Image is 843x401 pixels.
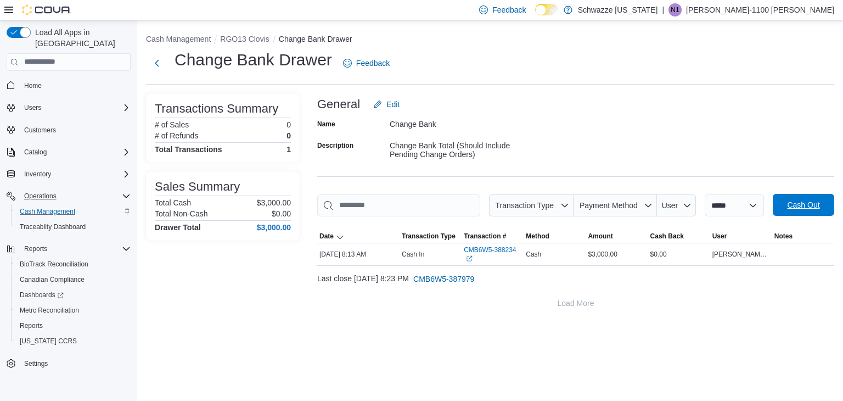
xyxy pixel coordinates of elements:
[20,168,55,181] button: Inventory
[462,230,524,243] button: Transaction #
[11,272,135,287] button: Canadian Compliance
[257,198,291,207] p: $3,000.00
[286,145,291,154] h4: 1
[24,192,57,200] span: Operations
[20,190,61,203] button: Operations
[272,209,291,218] p: $0.00
[648,248,710,261] div: $0.00
[386,99,400,110] span: Edit
[710,230,772,243] button: User
[220,35,269,43] button: RGO13 Clovis
[155,145,222,154] h4: Total Transactions
[20,124,60,137] a: Customers
[146,35,211,43] button: Cash Management
[668,3,682,16] div: Nathaniel-1100 Burciaga
[2,77,135,93] button: Home
[774,232,793,241] span: Notes
[155,102,278,115] h3: Transactions Summary
[317,248,400,261] div: [DATE] 8:13 AM
[15,319,131,332] span: Reports
[2,122,135,138] button: Customers
[15,220,90,233] a: Traceabilty Dashboard
[24,81,42,90] span: Home
[155,198,191,207] h6: Total Cash
[492,4,526,15] span: Feedback
[317,230,400,243] button: Date
[2,355,135,371] button: Settings
[11,287,135,303] a: Dashboards
[146,34,834,47] nav: An example of EuiBreadcrumbs
[369,93,404,115] button: Edit
[773,194,834,216] button: Cash Out
[20,260,88,269] span: BioTrack Reconciliation
[7,73,131,400] nav: Complex example
[20,101,131,114] span: Users
[20,357,52,370] a: Settings
[2,241,135,257] button: Reports
[20,146,51,159] button: Catalog
[24,170,51,179] span: Inventory
[146,52,168,74] button: Next
[15,258,93,271] a: BioTrack Reconciliation
[400,230,462,243] button: Transaction Type
[588,232,612,241] span: Amount
[402,232,456,241] span: Transaction Type
[15,288,131,302] span: Dashboards
[20,222,86,231] span: Traceabilty Dashboard
[31,27,131,49] span: Load All Apps in [GEOGRAPHIC_DATA]
[787,199,819,210] span: Cash Out
[588,250,617,259] span: $3,000.00
[20,291,64,299] span: Dashboards
[20,275,85,284] span: Canadian Compliance
[356,58,390,69] span: Feedback
[580,201,638,210] span: Payment Method
[662,201,678,210] span: User
[2,188,135,204] button: Operations
[671,3,679,16] span: N1
[20,79,131,92] span: Home
[15,273,89,286] a: Canadian Compliance
[11,219,135,235] button: Traceabilty Dashboard
[317,141,353,150] label: Description
[279,35,352,43] button: Change Bank Drawer
[286,131,291,140] p: 0
[15,335,131,348] span: Washington CCRS
[317,194,480,216] input: This is a search bar. As you type, the results lower in the page will automatically filter.
[24,359,48,368] span: Settings
[2,144,135,160] button: Catalog
[11,204,135,219] button: Cash Management
[495,201,554,210] span: Transaction Type
[11,318,135,333] button: Reports
[574,194,657,216] button: Payment Method
[317,268,834,290] div: Last close [DATE] 8:23 PM
[317,98,360,111] h3: General
[155,120,189,129] h6: # of Sales
[155,180,240,193] h3: Sales Summary
[20,168,131,181] span: Inventory
[772,230,834,243] button: Notes
[155,131,198,140] h6: # of Refunds
[24,126,56,135] span: Customers
[257,223,291,232] h4: $3,000.00
[20,146,131,159] span: Catalog
[286,120,291,129] p: 0
[24,244,47,253] span: Reports
[20,207,75,216] span: Cash Management
[409,268,479,290] button: CMB6W5-387979
[2,166,135,182] button: Inventory
[558,298,594,309] span: Load More
[15,258,131,271] span: BioTrack Reconciliation
[24,103,41,112] span: Users
[11,333,135,349] button: [US_STATE] CCRS
[20,123,131,137] span: Customers
[390,115,537,129] div: Change Bank
[20,337,77,346] span: [US_STATE] CCRS
[339,52,394,74] a: Feedback
[686,3,834,16] p: [PERSON_NAME]-1100 [PERSON_NAME]
[11,257,135,272] button: BioTrack Reconciliation
[15,304,83,317] a: Metrc Reconciliation
[15,319,47,332] a: Reports
[15,288,68,302] a: Dashboards
[20,321,43,330] span: Reports
[650,232,684,241] span: Cash Back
